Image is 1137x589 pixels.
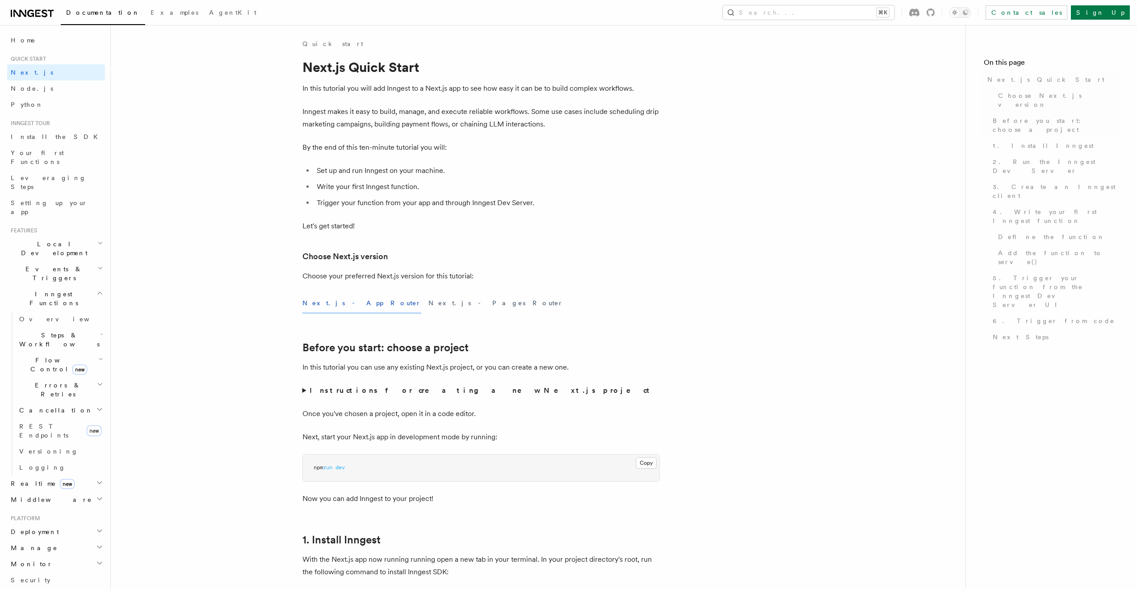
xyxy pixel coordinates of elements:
span: Inngest tour [7,120,50,127]
button: Next.js - Pages Router [428,293,563,313]
a: Python [7,97,105,113]
button: Flow Controlnew [16,352,105,377]
button: Steps & Workflows [16,327,105,352]
span: dev [336,464,345,471]
button: Search...⌘K [723,5,894,20]
button: Events & Triggers [7,261,105,286]
button: Monitor [7,556,105,572]
p: Once you've chosen a project, open it in a code editor. [302,408,660,420]
a: 5. Trigger your function from the Inngest Dev Server UI [989,270,1119,313]
li: Trigger your function from your app and through Inngest Dev Server. [314,197,660,209]
p: In this tutorial you can use any existing Next.js project, or you can create a new one. [302,361,660,374]
a: Next.js Quick Start [984,72,1119,88]
h1: Next.js Quick Start [302,59,660,75]
a: Overview [16,311,105,327]
span: 5. Trigger your function from the Inngest Dev Server UI [993,273,1119,309]
li: Write your first Inngest function. [314,181,660,193]
span: Events & Triggers [7,265,97,282]
span: Home [11,36,36,45]
a: AgentKit [204,3,262,24]
a: 1. Install Inngest [302,534,381,546]
button: Cancellation [16,402,105,418]
span: Cancellation [16,406,93,415]
a: Node.js [7,80,105,97]
span: new [72,365,87,374]
p: Now you can add Inngest to your project! [302,492,660,505]
kbd: ⌘K [877,8,889,17]
a: Next.js [7,64,105,80]
a: 2. Run the Inngest Dev Server [989,154,1119,179]
span: Realtime [7,479,75,488]
button: Next.js - App Router [302,293,421,313]
span: Flow Control [16,356,98,374]
a: Before you start: choose a project [989,113,1119,138]
span: Add the function to serve() [998,248,1119,266]
a: 3. Create an Inngest client [989,179,1119,204]
a: Versioning [16,443,105,459]
a: Quick start [302,39,363,48]
p: With the Next.js app now running running open a new tab in your terminal. In your project directo... [302,553,660,578]
button: Local Development [7,236,105,261]
span: Security [11,576,50,584]
a: Choose Next.js version [994,88,1119,113]
a: 6. Trigger from code [989,313,1119,329]
span: Quick start [7,55,46,63]
span: Setting up your app [11,199,88,215]
p: Inngest makes it easy to build, manage, and execute reliable workflows. Some use cases include sc... [302,105,660,130]
span: Monitor [7,560,53,568]
a: Examples [145,3,204,24]
button: Copy [636,457,657,469]
span: Install the SDK [11,133,103,140]
span: Choose Next.js version [998,91,1119,109]
span: Node.js [11,85,53,92]
a: Security [7,572,105,588]
span: 1. Install Inngest [993,141,1094,150]
span: Errors & Retries [16,381,97,399]
span: Your first Functions [11,149,64,165]
span: REST Endpoints [19,423,68,439]
span: Leveraging Steps [11,174,86,190]
a: Before you start: choose a project [302,341,469,354]
strong: Instructions for creating a new Next.js project [310,386,653,395]
span: AgentKit [209,9,256,16]
a: Next Steps [989,329,1119,345]
a: REST Endpointsnew [16,418,105,443]
a: Leveraging Steps [7,170,105,195]
span: Inngest Functions [7,290,96,307]
span: Next Steps [993,332,1049,341]
button: Toggle dark mode [949,7,971,18]
a: Logging [16,459,105,475]
span: Logging [19,464,66,471]
span: Overview [19,316,111,323]
span: Python [11,101,43,108]
div: Inngest Functions [7,311,105,475]
p: Next, start your Next.js app in development mode by running: [302,431,660,443]
p: Choose your preferred Next.js version for this tutorial: [302,270,660,282]
li: Set up and run Inngest on your machine. [314,164,660,177]
span: Steps & Workflows [16,331,100,349]
span: 6. Trigger from code [993,316,1115,325]
a: Documentation [61,3,145,25]
span: Examples [151,9,198,16]
span: npm [314,464,323,471]
span: Versioning [19,448,78,455]
p: By the end of this ten-minute tutorial you will: [302,141,660,154]
button: Middleware [7,492,105,508]
span: Next.js [11,69,53,76]
span: Next.js Quick Start [987,75,1104,84]
button: Realtimenew [7,475,105,492]
span: 2. Run the Inngest Dev Server [993,157,1119,175]
span: Middleware [7,495,92,504]
a: 1. Install Inngest [989,138,1119,154]
h4: On this page [984,57,1119,72]
span: new [87,425,101,436]
span: Manage [7,543,58,552]
a: Setting up your app [7,195,105,220]
a: Contact sales [986,5,1067,20]
a: Your first Functions [7,145,105,170]
span: Before you start: choose a project [993,116,1119,134]
span: new [60,479,75,489]
a: Home [7,32,105,48]
button: Inngest Functions [7,286,105,311]
a: 4. Write your first Inngest function [989,204,1119,229]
